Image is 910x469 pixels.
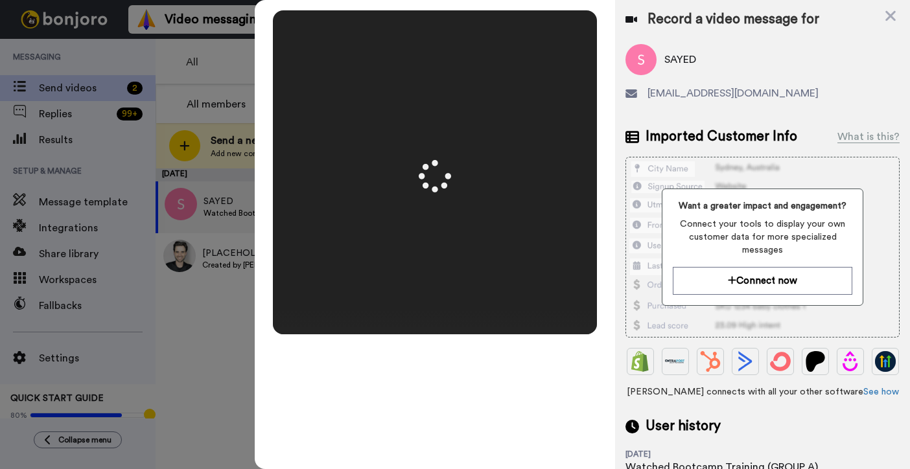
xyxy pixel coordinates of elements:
img: ActiveCampaign [735,351,756,372]
img: Patreon [805,351,826,372]
span: User history [646,417,721,436]
img: Ontraport [665,351,686,372]
span: Imported Customer Info [646,127,797,146]
img: Shopify [630,351,651,372]
div: [DATE] [625,449,710,459]
img: GoHighLevel [875,351,896,372]
a: See how [863,387,899,396]
button: Connect now [673,267,852,295]
img: Hubspot [700,351,721,372]
img: ConvertKit [770,351,791,372]
img: Drip [840,351,861,372]
span: [EMAIL_ADDRESS][DOMAIN_NAME] [647,86,819,101]
span: Want a greater impact and engagement? [673,200,852,212]
span: [PERSON_NAME] connects with all your other software [625,385,900,398]
div: What is this? [837,129,900,144]
span: Connect your tools to display your own customer data for more specialized messages [673,218,852,257]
